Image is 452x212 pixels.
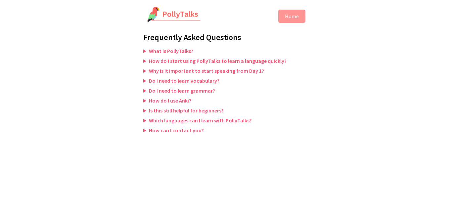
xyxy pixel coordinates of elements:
summary: Do I need to learn grammar? [143,87,309,94]
summary: How do I start using PollyTalks to learn a language quickly? [143,58,309,64]
summary: What is PollyTalks? [143,48,309,54]
summary: How can I contact you? [143,127,309,134]
summary: How do I use Anki? [143,97,309,104]
summary: Why is it important to start speaking from Day 1? [143,67,309,74]
summary: Is this still helpful for beginners? [143,107,309,114]
img: PollyTalks Logo [147,7,201,23]
summary: Which languages can I learn with PollyTalks? [143,117,309,124]
h1: Frequently Asked Questions [143,32,309,42]
button: Home [278,10,305,23]
summary: Do I need to learn vocabulary? [143,77,309,84]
